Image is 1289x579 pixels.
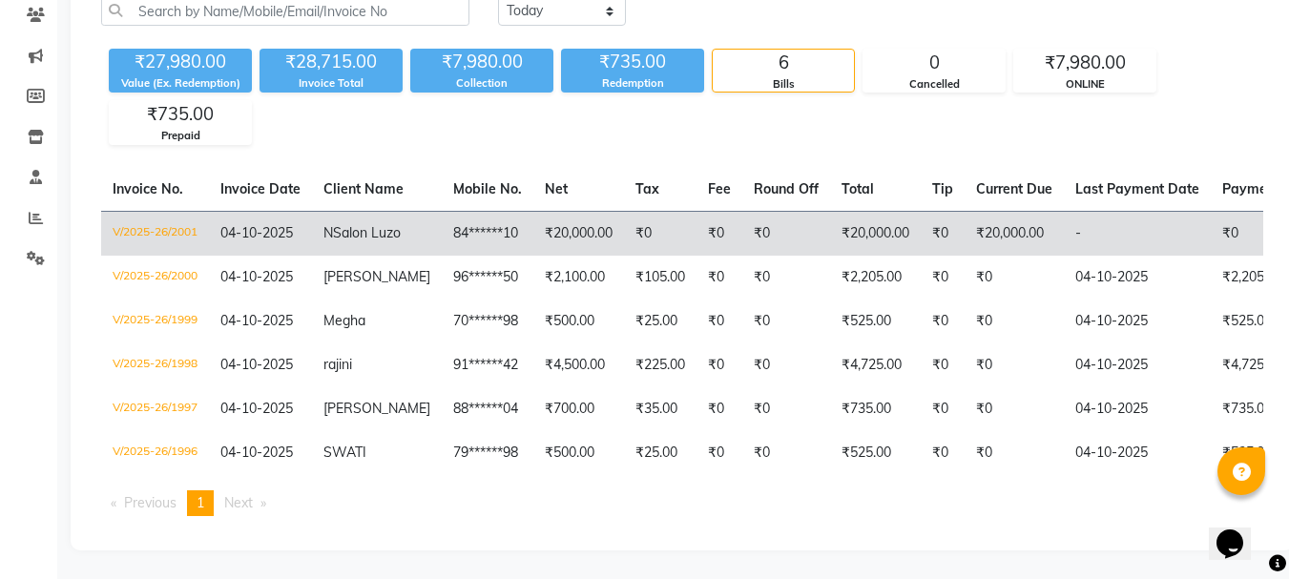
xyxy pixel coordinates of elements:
[921,256,965,300] td: ₹0
[754,180,819,197] span: Round Off
[220,400,293,417] span: 04-10-2025
[863,76,1005,93] div: Cancelled
[561,75,704,92] div: Redemption
[624,431,696,475] td: ₹25.00
[635,180,659,197] span: Tax
[533,300,624,343] td: ₹500.00
[101,256,209,300] td: V/2025-26/2000
[260,49,403,75] div: ₹28,715.00
[965,211,1064,256] td: ₹20,000.00
[624,387,696,431] td: ₹35.00
[323,444,366,461] span: SWATI
[109,49,252,75] div: ₹27,980.00
[323,180,404,197] span: Client Name
[742,300,830,343] td: ₹0
[713,50,854,76] div: 6
[220,180,301,197] span: Invoice Date
[863,50,1005,76] div: 0
[220,444,293,461] span: 04-10-2025
[1075,180,1199,197] span: Last Payment Date
[110,101,251,128] div: ₹735.00
[742,431,830,475] td: ₹0
[101,300,209,343] td: V/2025-26/1999
[742,387,830,431] td: ₹0
[696,343,742,387] td: ₹0
[109,75,252,92] div: Value (Ex. Redemption)
[220,356,293,373] span: 04-10-2025
[561,49,704,75] div: ₹735.00
[842,180,874,197] span: Total
[965,300,1064,343] td: ₹0
[220,312,293,329] span: 04-10-2025
[742,343,830,387] td: ₹0
[921,211,965,256] td: ₹0
[830,431,921,475] td: ₹525.00
[708,180,731,197] span: Fee
[101,431,209,475] td: V/2025-26/1996
[220,224,293,241] span: 04-10-2025
[323,356,352,373] span: rajini
[696,211,742,256] td: ₹0
[1064,343,1211,387] td: 04-10-2025
[742,256,830,300] td: ₹0
[830,211,921,256] td: ₹20,000.00
[220,268,293,285] span: 04-10-2025
[696,300,742,343] td: ₹0
[830,387,921,431] td: ₹735.00
[965,431,1064,475] td: ₹0
[101,343,209,387] td: V/2025-26/1998
[533,387,624,431] td: ₹700.00
[830,300,921,343] td: ₹525.00
[1064,431,1211,475] td: 04-10-2025
[533,211,624,256] td: ₹20,000.00
[921,300,965,343] td: ₹0
[410,75,553,92] div: Collection
[742,211,830,256] td: ₹0
[921,343,965,387] td: ₹0
[410,49,553,75] div: ₹7,980.00
[101,387,209,431] td: V/2025-26/1997
[921,387,965,431] td: ₹0
[533,256,624,300] td: ₹2,100.00
[696,387,742,431] td: ₹0
[830,256,921,300] td: ₹2,205.00
[965,256,1064,300] td: ₹0
[624,211,696,256] td: ₹0
[453,180,522,197] span: Mobile No.
[124,494,177,511] span: Previous
[713,76,854,93] div: Bills
[101,490,1263,516] nav: Pagination
[110,128,251,144] div: Prepaid
[197,494,204,511] span: 1
[1064,211,1211,256] td: -
[830,343,921,387] td: ₹4,725.00
[260,75,403,92] div: Invoice Total
[976,180,1052,197] span: Current Due
[101,211,209,256] td: V/2025-26/2001
[696,256,742,300] td: ₹0
[932,180,953,197] span: Tip
[1064,256,1211,300] td: 04-10-2025
[965,387,1064,431] td: ₹0
[624,300,696,343] td: ₹25.00
[1064,387,1211,431] td: 04-10-2025
[624,343,696,387] td: ₹225.00
[323,400,430,417] span: [PERSON_NAME]
[533,343,624,387] td: ₹4,500.00
[1014,50,1155,76] div: ₹7,980.00
[113,180,183,197] span: Invoice No.
[965,343,1064,387] td: ₹0
[1014,76,1155,93] div: ONLINE
[921,431,965,475] td: ₹0
[696,431,742,475] td: ₹0
[1209,503,1270,560] iframe: chat widget
[323,268,430,285] span: [PERSON_NAME]
[224,494,253,511] span: Next
[323,224,401,241] span: NSalon Luzo
[624,256,696,300] td: ₹105.00
[323,312,365,329] span: Megha
[1064,300,1211,343] td: 04-10-2025
[533,431,624,475] td: ₹500.00
[545,180,568,197] span: Net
